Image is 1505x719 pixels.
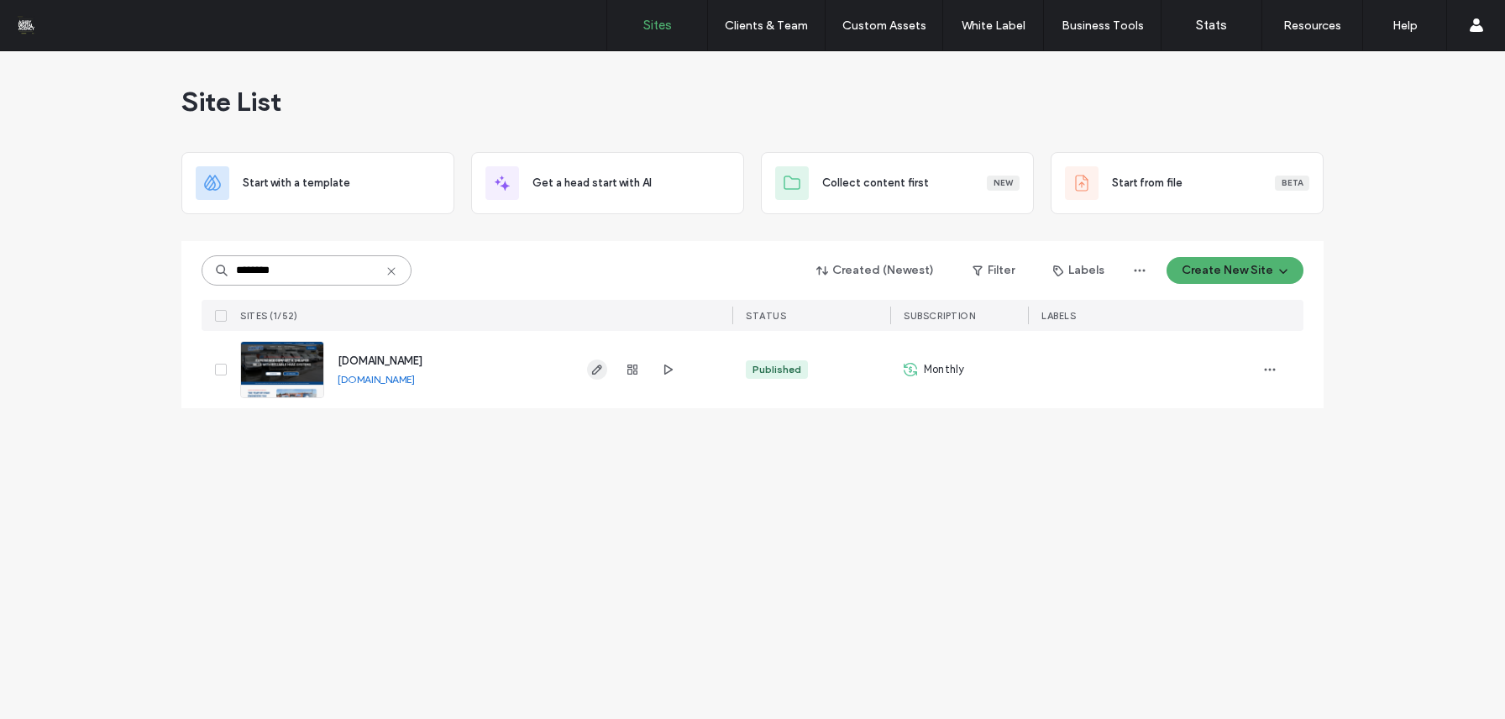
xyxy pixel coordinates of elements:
[962,18,1025,33] label: White Label
[1051,152,1324,214] div: Start from fileBeta
[725,18,808,33] label: Clients & Team
[338,354,422,367] a: [DOMAIN_NAME]
[1283,18,1341,33] label: Resources
[243,175,350,192] span: Start with a template
[842,18,926,33] label: Custom Assets
[240,310,297,322] span: SITES (1/52)
[643,18,672,33] label: Sites
[181,85,281,118] span: Site List
[802,257,949,284] button: Created (Newest)
[924,361,964,378] span: Monthly
[1038,257,1120,284] button: Labels
[532,175,652,192] span: Get a head start with AI
[1275,176,1309,191] div: Beta
[1041,310,1076,322] span: LABELS
[1062,18,1144,33] label: Business Tools
[39,12,73,27] span: Help
[1392,18,1418,33] label: Help
[752,362,801,377] div: Published
[1196,18,1227,33] label: Stats
[338,373,415,386] a: [DOMAIN_NAME]
[746,310,786,322] span: STATUS
[761,152,1034,214] div: Collect content firstNew
[956,257,1031,284] button: Filter
[822,175,929,192] span: Collect content first
[1167,257,1303,284] button: Create New Site
[904,310,975,322] span: Subscription
[987,176,1020,191] div: New
[1112,175,1182,192] span: Start from file
[181,152,454,214] div: Start with a template
[471,152,744,214] div: Get a head start with AI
